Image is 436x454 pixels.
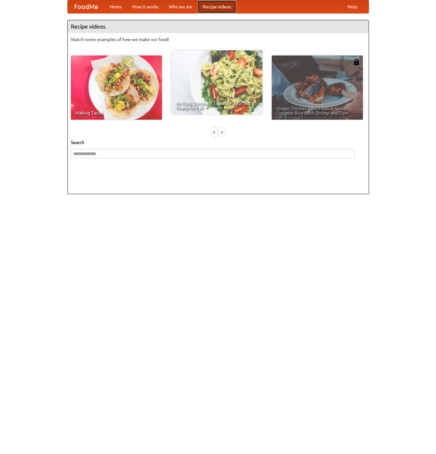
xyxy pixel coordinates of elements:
div: « [211,128,217,136]
p: Watch some examples of how we make our food! [71,36,365,43]
h5: Search [71,139,365,146]
a: Recipe videos [198,0,236,13]
a: An Easy, Summery Tomato Pasta That's Ready for Fall [171,50,262,115]
img: 483408.png [353,59,360,65]
a: How it works [127,0,164,13]
a: Who we are [164,0,198,13]
a: FoodMe [68,0,105,13]
span: Making Tacos [75,111,158,115]
a: Making Tacos [71,56,162,120]
a: Help [342,0,362,13]
span: An Easy, Summery Tomato Pasta That's Ready for Fall [176,101,258,110]
div: » [219,128,225,136]
h4: Recipe videos [68,20,369,33]
a: Home [105,0,127,13]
